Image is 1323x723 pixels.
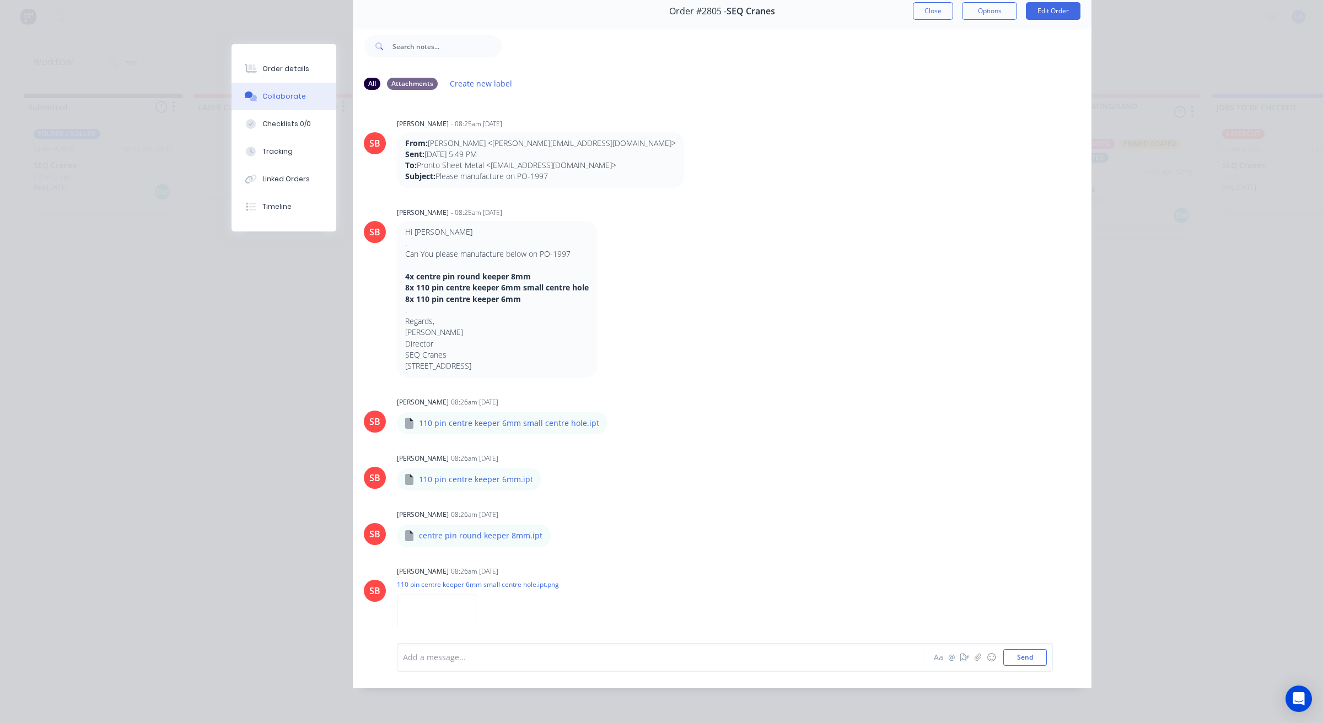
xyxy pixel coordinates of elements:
div: 08:26am [DATE] [451,454,498,463]
div: [PERSON_NAME] [397,510,449,520]
div: [PERSON_NAME] [397,397,449,407]
strong: Subject: [405,171,435,181]
button: Timeline [232,193,336,220]
p: . [405,260,589,271]
div: Checklists 0/0 [262,119,311,129]
p: Director [405,338,589,349]
p: centre pin round keeper 8mm.ipt [419,530,542,541]
div: [PERSON_NAME] [397,208,449,218]
button: Options [962,2,1017,20]
button: Linked Orders [232,165,336,193]
p: . [405,238,589,249]
div: - 08:25am [DATE] [451,119,502,129]
p: [PERSON_NAME] <[PERSON_NAME][EMAIL_ADDRESS][DOMAIN_NAME]> [DATE] 5:49 PM Pronto Sheet Metal <[EMA... [405,138,676,182]
div: Order details [262,64,309,74]
span: SEQ Cranes [727,6,775,17]
p: . [405,305,589,316]
p: [PERSON_NAME] [405,327,589,338]
button: @ [945,651,958,664]
button: Tracking [232,138,336,165]
button: ☺ [985,651,998,664]
strong: 8x 110 pin centre keeper 6mm [405,294,521,304]
button: Edit Order [1026,2,1080,20]
div: Tracking [262,147,293,157]
div: Timeline [262,202,292,212]
p: 110 pin centre keeper 6mm small centre hole.ipt [419,418,599,429]
div: Attachments [387,78,438,90]
strong: From: [405,138,428,148]
div: SB [369,584,380,597]
div: 08:26am [DATE] [451,566,498,576]
button: Collaborate [232,83,336,110]
div: All [364,78,380,90]
div: SB [369,471,380,484]
div: Open Intercom Messenger [1286,686,1312,712]
div: [PERSON_NAME] [397,119,449,129]
p: 110 pin centre keeper 6mm small centre hole.ipt.png [397,580,559,589]
div: SB [369,527,380,541]
div: 08:26am [DATE] [451,397,498,407]
div: SB [369,415,380,428]
button: Order details [232,55,336,83]
div: - 08:25am [DATE] [451,208,502,218]
div: SB [369,137,380,150]
p: SEQ Cranes [STREET_ADDRESS] [405,349,589,372]
strong: Sent: [405,149,424,159]
strong: 4x centre pin round keeper 8mm [405,271,531,282]
p: Can You please manufacture below on PO-1997 [405,249,589,260]
button: Aa [932,651,945,664]
div: [PERSON_NAME] [397,566,449,576]
span: Order #2805 - [669,6,727,17]
div: Collaborate [262,91,306,101]
div: [PERSON_NAME] [397,454,449,463]
button: Send [1003,649,1047,666]
strong: 8x 110 pin centre keeper 6mm small centre hole [405,282,589,293]
input: Search notes... [392,35,502,57]
div: 08:26am [DATE] [451,510,498,520]
button: Close [913,2,953,20]
p: Hi [PERSON_NAME] [405,226,589,238]
p: Regards, [405,316,589,327]
div: SB [369,225,380,239]
button: Create new label [444,76,518,91]
div: Linked Orders [262,174,310,184]
strong: To: [405,160,417,170]
button: Checklists 0/0 [232,110,336,138]
p: 110 pin centre keeper 6mm.ipt [419,474,533,485]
